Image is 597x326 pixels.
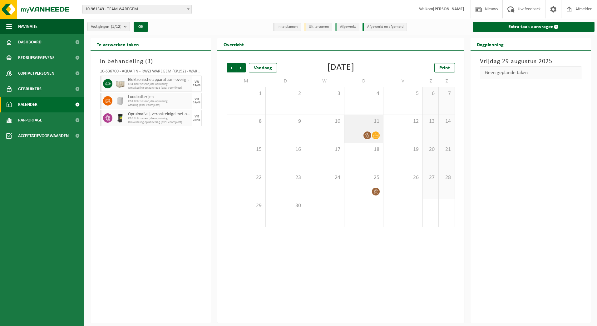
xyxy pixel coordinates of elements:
[423,76,439,87] td: Z
[236,63,246,72] span: Volgende
[230,146,263,153] span: 15
[111,25,121,29] count: (1/12)
[128,77,191,82] span: Elektronische apparatuur - overige (OVE)
[217,38,250,50] h2: Overzicht
[269,90,302,97] span: 2
[426,146,435,153] span: 20
[230,118,263,125] span: 8
[91,22,121,32] span: Vestigingen
[308,146,341,153] span: 17
[147,58,151,65] span: 3
[480,66,582,79] div: Geen geplande taken
[304,23,332,31] li: Uit te voeren
[308,90,341,97] span: 3
[230,202,263,209] span: 29
[439,66,450,71] span: Print
[426,90,435,97] span: 6
[18,19,37,34] span: Navigatie
[327,63,354,72] div: [DATE]
[83,5,191,14] span: 10-961349 - TEAM WAREGEM
[426,118,435,125] span: 13
[273,23,301,31] li: In te plannen
[18,128,69,144] span: Acceptatievoorwaarden
[116,96,125,106] img: IC-CB-CU
[383,76,423,87] td: V
[348,90,380,97] span: 4
[128,117,191,121] span: KGA Colli tussentijdse opruiming
[116,113,125,123] img: WB-0240-HPE-BK-01
[387,90,419,97] span: 5
[227,63,236,72] span: Vorige
[91,38,145,50] h2: Te verwerken taken
[434,63,455,72] a: Print
[344,76,384,87] td: D
[230,90,263,97] span: 1
[18,112,42,128] span: Rapportage
[195,115,199,118] div: VR
[363,23,407,31] li: Afgewerkt en afgemeld
[128,95,191,100] span: Loodbatterijen
[335,23,359,31] li: Afgewerkt
[442,118,451,125] span: 14
[100,69,202,76] div: 10-536700 - AQUAFIN - RWZI WAREGEM (KP152) - WAREGEM
[193,101,200,104] div: 29/08
[442,174,451,181] span: 28
[116,79,125,88] img: PB-WB-0960-WDN-00-00
[100,57,202,66] h3: In behandeling ( )
[128,103,191,107] span: Afhaling (excl. voorrijkost)
[305,76,344,87] td: W
[18,97,37,112] span: Kalender
[348,174,380,181] span: 25
[193,84,200,87] div: 29/08
[18,66,54,81] span: Contactpersonen
[426,174,435,181] span: 27
[442,146,451,153] span: 21
[473,22,595,32] a: Extra taak aanvragen
[308,118,341,125] span: 10
[442,90,451,97] span: 7
[439,76,455,87] td: Z
[348,118,380,125] span: 11
[134,22,148,32] button: OK
[128,86,191,90] span: Omwisseling op aanvraag (excl. voorrijkost)
[480,57,582,66] h3: Vrijdag 29 augustus 2025
[308,174,341,181] span: 24
[18,50,55,66] span: Bedrijfsgegevens
[387,118,419,125] span: 12
[387,146,419,153] span: 19
[269,202,302,209] span: 30
[471,38,510,50] h2: Dagplanning
[387,174,419,181] span: 26
[18,34,42,50] span: Dashboard
[269,146,302,153] span: 16
[193,118,200,121] div: 29/08
[128,112,191,117] span: Opruimafval, verontreinigd met olie
[195,97,199,101] div: VR
[195,80,199,84] div: VR
[128,100,191,103] span: KGA Colli tussentijdse opruiming
[87,22,130,31] button: Vestigingen(1/12)
[249,63,277,72] div: Vandaag
[269,174,302,181] span: 23
[433,7,464,12] strong: [PERSON_NAME]
[269,118,302,125] span: 9
[266,76,305,87] td: D
[128,82,191,86] span: KGA Colli tussentijdse opruiming
[18,81,42,97] span: Gebruikers
[227,76,266,87] td: M
[348,146,380,153] span: 18
[82,5,192,14] span: 10-961349 - TEAM WAREGEM
[128,121,191,124] span: Omwisseling op aanvraag (excl. voorrijkost)
[230,174,263,181] span: 22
